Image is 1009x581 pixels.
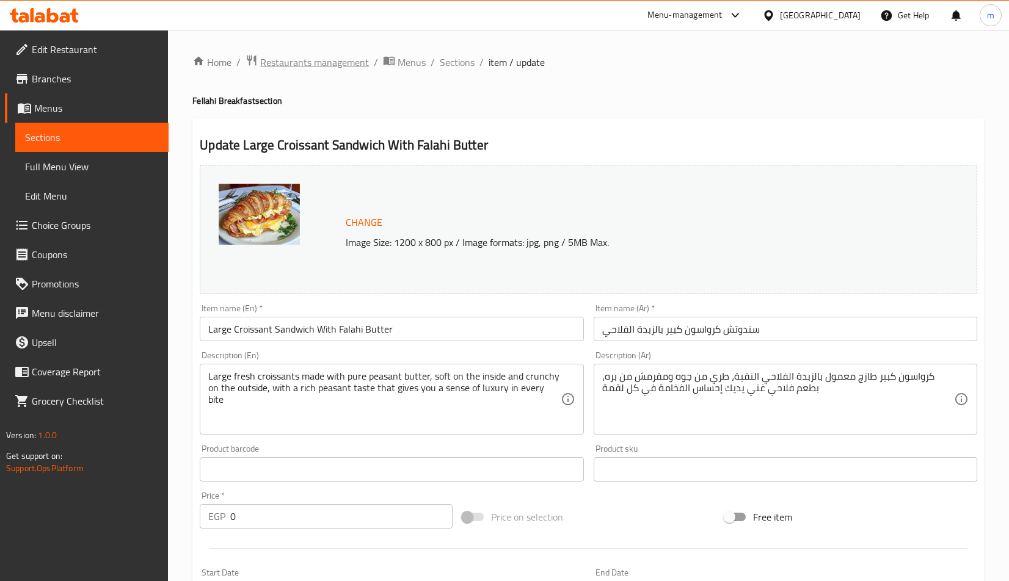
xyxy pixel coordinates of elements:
a: Coupons [5,240,169,269]
a: Full Menu View [15,152,169,181]
p: Image Size: 1200 x 800 px / Image formats: jpg, png / 5MB Max. [341,235,895,250]
span: Promotions [32,276,159,291]
span: m [987,9,994,22]
span: Restaurants management [260,55,369,70]
li: / [374,55,378,70]
input: Enter name Ar [594,317,977,341]
img: mmw_638961426273086571 [219,184,300,245]
li: / [236,55,241,70]
span: Free item [753,510,792,524]
span: Sections [25,130,159,145]
span: Menus [34,101,159,115]
a: Menu disclaimer [5,298,169,328]
span: Coverage Report [32,364,159,379]
span: Menu disclaimer [32,306,159,320]
a: Coverage Report [5,357,169,386]
input: Please enter product sku [594,457,977,482]
a: Edit Restaurant [5,35,169,64]
button: Change [341,210,387,235]
a: Edit Menu [15,181,169,211]
a: Menus [383,54,426,70]
a: Choice Groups [5,211,169,240]
div: [GEOGRAPHIC_DATA] [780,9,861,22]
div: Menu-management [647,8,723,23]
span: Choice Groups [32,218,159,233]
span: item / update [489,55,545,70]
input: Enter name En [200,317,583,341]
a: Support.OpsPlatform [6,460,84,476]
a: Sections [440,55,475,70]
input: Please enter price [230,504,453,529]
a: Branches [5,64,169,93]
li: / [479,55,484,70]
span: Edit Menu [25,189,159,203]
span: Grocery Checklist [32,394,159,408]
span: Coupons [32,247,159,262]
a: Upsell [5,328,169,357]
span: Full Menu View [25,159,159,174]
p: EGP [208,509,225,524]
h2: Update Large Croissant Sandwich With Falahi Butter [200,136,977,154]
span: 1.0.0 [38,427,57,443]
span: Price on selection [491,510,563,524]
li: / [431,55,435,70]
span: Get support on: [6,448,62,464]
textarea: Large fresh croissants made with pure peasant butter, soft on the inside and crunchy on the outsi... [208,370,560,428]
span: Branches [32,71,159,86]
a: Home [192,55,231,70]
input: Please enter product barcode [200,457,583,482]
a: Menus [5,93,169,123]
a: Promotions [5,269,169,298]
a: Restaurants management [246,54,369,70]
span: Edit Restaurant [32,42,159,57]
a: Grocery Checklist [5,386,169,416]
span: Upsell [32,335,159,350]
textarea: كرواسون كبير طازج معمول بالزبدة الفلاحي النقية، طري من جوه ومقرمش من بره، بطعم فلاحي غني يديك إحس... [602,370,954,428]
span: Menus [398,55,426,70]
span: Change [346,214,382,231]
a: Sections [15,123,169,152]
span: Version: [6,427,36,443]
nav: breadcrumb [192,54,985,70]
h4: Fellahi Breakfast section [192,95,985,107]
